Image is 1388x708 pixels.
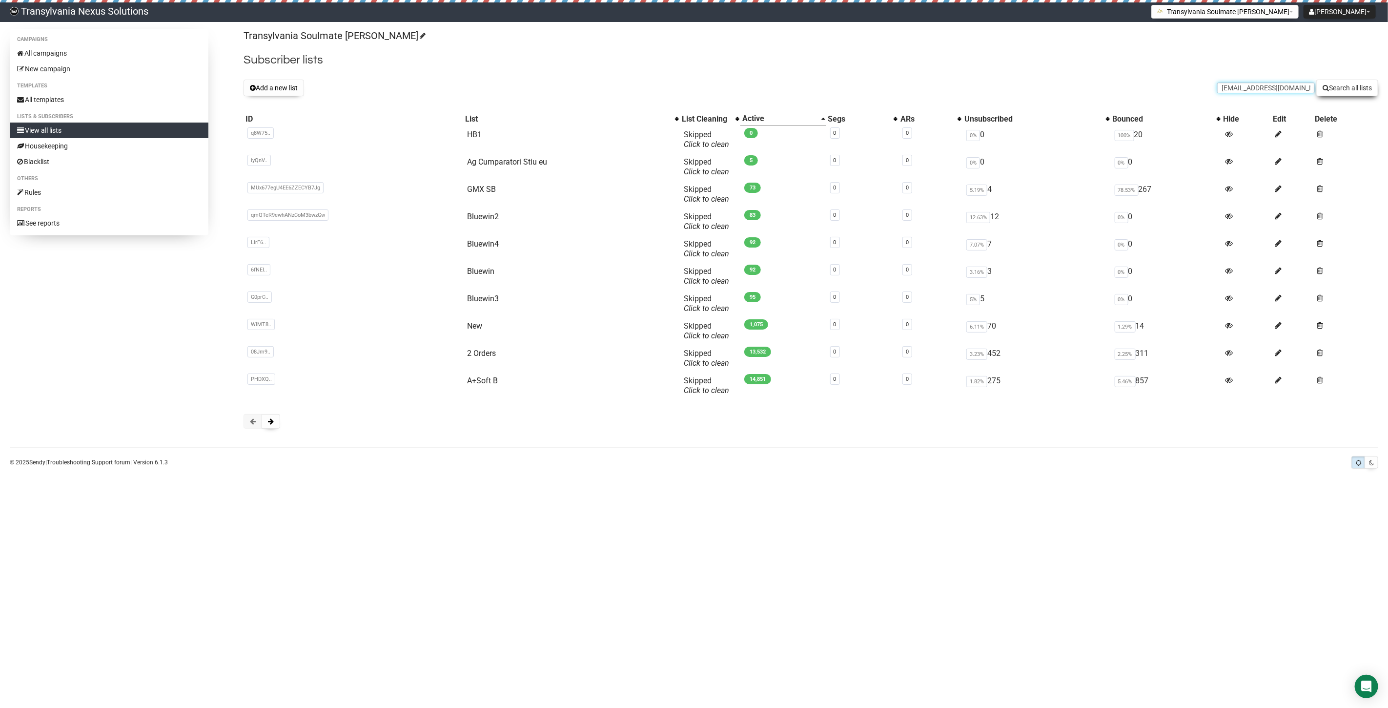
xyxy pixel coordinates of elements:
[247,127,274,139] span: q8W75..
[684,321,729,340] span: Skipped
[10,154,208,169] a: Blacklist
[834,185,837,191] a: 0
[1115,349,1136,360] span: 2.25%
[1355,675,1378,698] div: Open Intercom Messenger
[684,294,729,313] span: Skipped
[1111,235,1222,263] td: 0
[906,321,909,328] a: 0
[962,153,1111,181] td: 0
[10,457,168,468] p: © 2025 | | | Version 6.1.3
[244,51,1378,69] h2: Subscriber lists
[828,114,889,124] div: Segs
[744,265,761,275] span: 92
[906,376,909,382] a: 0
[467,321,482,331] a: New
[92,459,130,466] a: Support forum
[247,209,328,221] span: qmQTeR9ewhANzCoM3bwzGw
[1115,239,1128,250] span: 0%
[1111,181,1222,208] td: 267
[1157,7,1164,15] img: 1.png
[10,80,208,92] li: Templates
[684,349,729,368] span: Skipped
[467,349,496,358] a: 2 Orders
[1115,185,1139,196] span: 78.53%
[1115,157,1128,168] span: 0%
[966,267,987,278] span: 3.16%
[1115,294,1128,305] span: 0%
[1115,212,1128,223] span: 0%
[10,123,208,138] a: View all lists
[834,294,837,300] a: 0
[962,345,1111,372] td: 452
[966,294,980,305] span: 5%
[1111,153,1222,181] td: 0
[1111,345,1222,372] td: 311
[740,112,826,126] th: Active: Ascending sort applied, activate to apply a descending sort
[1304,5,1376,19] button: [PERSON_NAME]
[906,294,909,300] a: 0
[244,80,304,96] button: Add a new list
[744,183,761,193] span: 73
[10,204,208,215] li: Reports
[47,459,90,466] a: Troubleshooting
[1111,263,1222,290] td: 0
[1315,114,1376,124] div: Delete
[684,386,729,395] a: Click to clean
[684,140,729,149] a: Click to clean
[684,331,729,340] a: Click to clean
[10,215,208,231] a: See reports
[467,376,498,385] a: A+Soft B
[834,157,837,164] a: 0
[10,173,208,185] li: Others
[1115,130,1134,141] span: 100%
[684,267,729,286] span: Skipped
[247,182,324,193] span: MUx677egU4EE6ZZECYB7Jg
[467,239,499,249] a: Bluewin4
[684,185,729,204] span: Skipped
[684,167,729,176] a: Click to clean
[1151,5,1299,19] button: Transylvania Soulmate [PERSON_NAME]
[834,212,837,218] a: 0
[906,130,909,136] a: 0
[684,304,729,313] a: Click to clean
[744,210,761,220] span: 83
[1111,112,1222,126] th: Bounced: No sort applied, activate to apply an ascending sort
[834,239,837,246] a: 0
[465,114,671,124] div: List
[247,319,275,330] span: WlMT8..
[906,267,909,273] a: 0
[10,34,208,45] li: Campaigns
[247,346,274,357] span: 08Jm9..
[10,7,19,16] img: 586cc6b7d8bc403f0c61b981d947c989
[906,349,909,355] a: 0
[834,349,837,355] a: 0
[900,114,953,124] div: ARs
[10,138,208,154] a: Housekeeping
[834,321,837,328] a: 0
[247,237,269,248] span: LirF6..
[966,185,987,196] span: 5.19%
[684,212,729,231] span: Skipped
[682,114,731,124] div: List Cleaning
[245,114,461,124] div: ID
[684,194,729,204] a: Click to clean
[962,235,1111,263] td: 7
[962,112,1111,126] th: Unsubscribed: No sort applied, activate to apply an ascending sort
[744,347,771,357] span: 13,532
[962,126,1111,153] td: 0
[962,181,1111,208] td: 4
[467,157,547,167] a: Ag Cumparatori Stiu eu
[463,112,680,126] th: List: No sort applied, activate to apply an ascending sort
[1111,317,1222,345] td: 14
[1115,321,1136,333] span: 1.29%
[826,112,898,126] th: Segs: No sort applied, activate to apply an ascending sort
[1111,208,1222,235] td: 0
[684,130,729,149] span: Skipped
[29,459,45,466] a: Sendy
[467,294,499,303] a: Bluewin3
[898,112,962,126] th: ARs: No sort applied, activate to apply an ascending sort
[744,128,758,138] span: 0
[744,155,758,166] span: 5
[1273,114,1311,124] div: Edit
[1316,80,1378,96] button: Search all lists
